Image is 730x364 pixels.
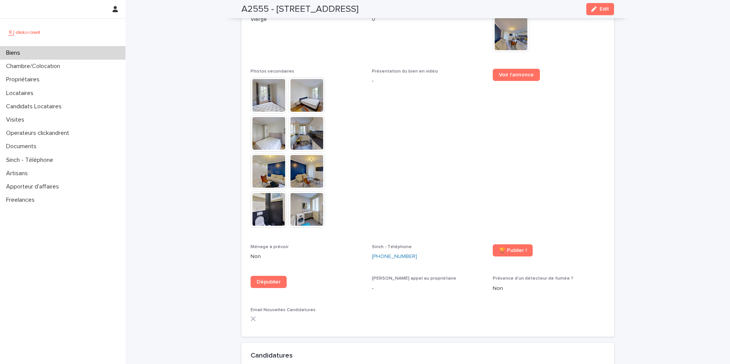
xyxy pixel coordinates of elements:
p: Operateurs clickandrent [3,130,75,137]
h2: Candidatures [251,352,293,360]
p: 0 [372,16,484,24]
p: Sinch - Téléphone [3,157,59,164]
span: Email Nouvelles Candidatures [251,308,316,312]
p: Apporteur d'affaires [3,183,65,190]
span: Présentation du bien en vidéo [372,69,438,74]
span: Sinch - Téléphone [372,245,412,249]
span: Photos secondaires [251,69,294,74]
h2: A2555 - [STREET_ADDRESS] [241,4,359,15]
button: Edit [586,3,614,15]
p: Vierge [251,16,363,24]
p: Visites [3,116,30,123]
p: Candidats Locataires [3,103,68,110]
p: Biens [3,49,26,57]
p: - [372,285,484,293]
span: 🏆 Publier ! [499,248,527,253]
p: Freelances [3,196,41,204]
p: Locataires [3,90,40,97]
span: [PERSON_NAME] appel au propriétaire [372,276,456,281]
p: Artisans [3,170,34,177]
span: Présence d'un détecteur de fumée ? [493,276,573,281]
p: Propriétaires [3,76,46,83]
p: Non [251,253,363,261]
span: Edit [600,6,609,12]
p: - [372,77,484,85]
span: Voir l'annonce [499,72,534,78]
span: [PHONE_NUMBER] [372,254,417,259]
img: UCB0brd3T0yccxBKYDjQ [6,25,43,40]
p: Non [493,285,605,293]
a: 🏆 Publier ! [493,244,533,256]
p: Documents [3,143,43,150]
a: Voir l'annonce [493,69,540,81]
p: Chambre/Colocation [3,63,66,70]
a: [PHONE_NUMBER] [372,253,417,261]
span: Ménage à prévoir [251,245,289,249]
a: Dépublier [251,276,287,288]
span: Dépublier [257,279,281,285]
